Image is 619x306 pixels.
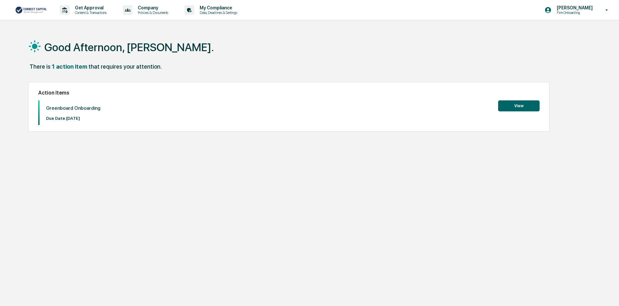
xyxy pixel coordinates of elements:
p: Get Approval [70,5,110,10]
div: that requires your attention. [88,63,162,70]
button: View [498,100,540,111]
p: Greenboard Onboarding [46,105,100,111]
p: Content & Transactions [70,10,110,15]
div: 1 action item [52,63,87,70]
p: Due Date: [DATE] [46,116,100,121]
h2: Action Items [38,90,540,96]
img: logo [16,6,47,14]
p: My Compliance [194,5,240,10]
p: [PERSON_NAME] [552,5,596,10]
p: Policies & Documents [133,10,171,15]
p: Company [133,5,171,10]
h1: Good Afternoon, [PERSON_NAME]. [44,41,214,54]
p: Firm Onboarding [552,10,596,15]
a: View [498,102,540,108]
div: There is [29,63,51,70]
p: Data, Deadlines & Settings [194,10,240,15]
